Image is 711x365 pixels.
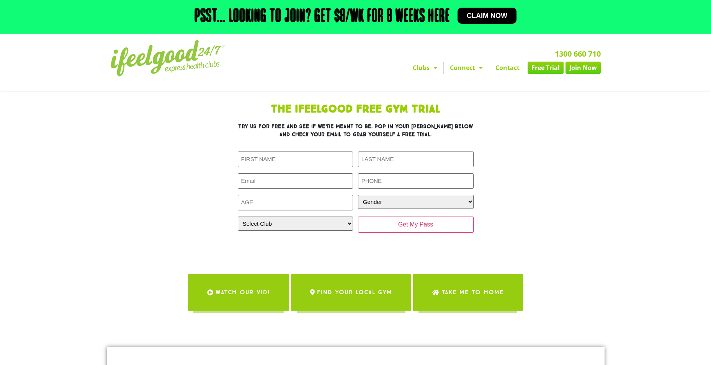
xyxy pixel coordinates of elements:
input: LAST NAME [358,152,474,167]
nav: Menu [285,62,601,74]
h3: Try us for free and see if we’re meant to be. Pop in your [PERSON_NAME] below and check your emai... [238,122,474,139]
a: Claim now [458,8,516,24]
input: Get My Pass [358,217,474,233]
input: AGE [238,195,353,210]
span: Take me to Home [441,282,504,303]
a: Join Now [566,62,601,74]
input: FIRST NAME [238,152,353,167]
a: Connect [444,62,489,74]
h2: Psst… Looking to join? Get $8/wk for 8 weeks here [195,8,450,26]
h1: The IfeelGood Free Gym Trial [187,104,524,115]
a: Free Trial [528,62,564,74]
span: WATCH OUR VID! [216,282,270,303]
span: Find Your Local Gym [317,282,392,303]
a: Clubs [407,62,443,74]
a: WATCH OUR VID! [188,274,289,311]
a: Contact [489,62,526,74]
a: 1300 660 710 [555,49,601,59]
span: Claim now [467,12,507,19]
a: Take me to Home [413,274,523,311]
input: PHONE [358,173,474,189]
a: Find Your Local Gym [291,274,411,311]
input: Email [238,173,353,189]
